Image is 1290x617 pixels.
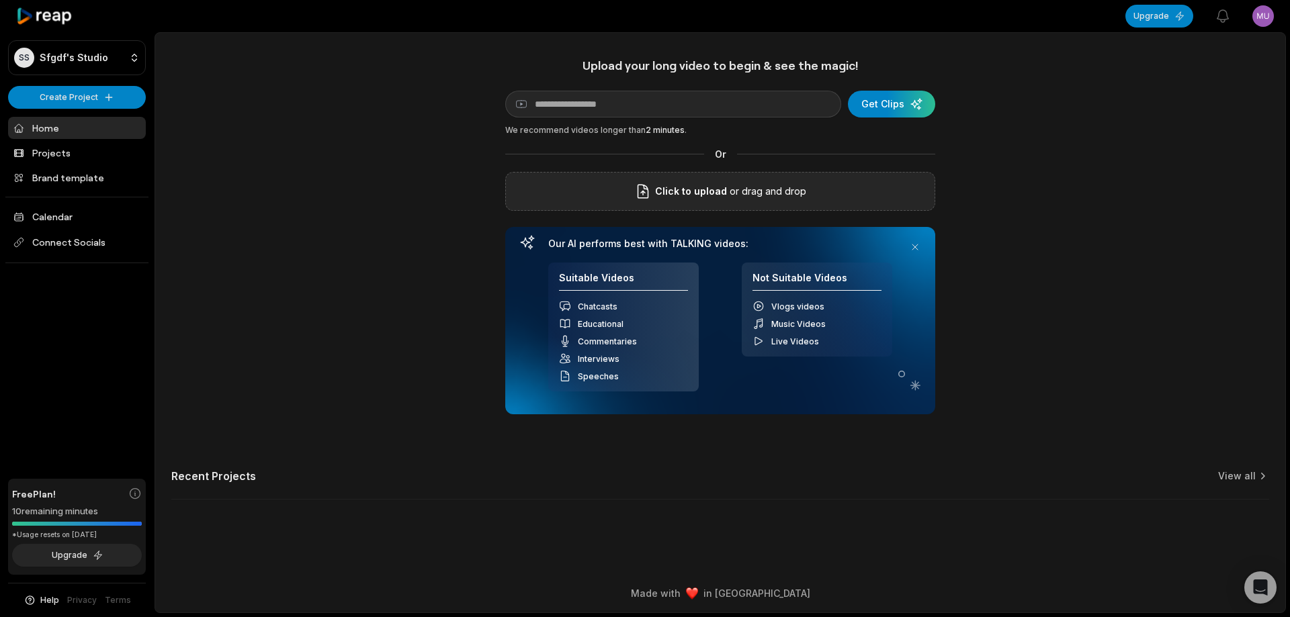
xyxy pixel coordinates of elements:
[67,594,97,606] a: Privacy
[505,58,935,73] h1: Upload your long video to begin & see the magic!
[727,183,806,199] p: or drag and drop
[771,319,826,329] span: Music Videos
[14,48,34,68] div: SS
[578,336,637,346] span: Commentaries
[24,594,59,606] button: Help
[686,587,698,600] img: heart emoji
[704,147,737,161] span: Or
[12,544,142,567] button: Upgrade
[848,91,935,117] button: Get Clips
[1244,571,1277,604] div: Open Intercom Messenger
[1218,469,1256,483] a: View all
[771,336,819,346] span: Live Videos
[8,117,146,139] a: Home
[8,167,146,189] a: Brand template
[548,238,892,250] h3: Our AI performs best with TALKING videos:
[12,530,142,540] div: *Usage resets on [DATE]
[40,594,59,606] span: Help
[1125,5,1193,28] button: Upgrade
[578,319,623,329] span: Educational
[8,142,146,164] a: Projects
[12,505,142,518] div: 10 remaining minutes
[105,594,131,606] a: Terms
[752,272,881,291] h4: Not Suitable Videos
[559,272,688,291] h4: Suitable Videos
[578,354,619,364] span: Interviews
[8,205,146,228] a: Calendar
[646,125,685,135] span: 2 minutes
[8,230,146,254] span: Connect Socials
[578,371,619,381] span: Speeches
[12,487,56,501] span: Free Plan!
[40,52,108,64] p: Sfgdf's Studio
[655,183,727,199] span: Click to upload
[771,301,824,312] span: Vlogs videos
[8,86,146,109] button: Create Project
[578,301,617,312] span: Chatcasts
[167,586,1273,600] div: Made with in [GEOGRAPHIC_DATA]
[505,124,935,136] div: We recommend videos longer than .
[171,469,256,483] h2: Recent Projects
